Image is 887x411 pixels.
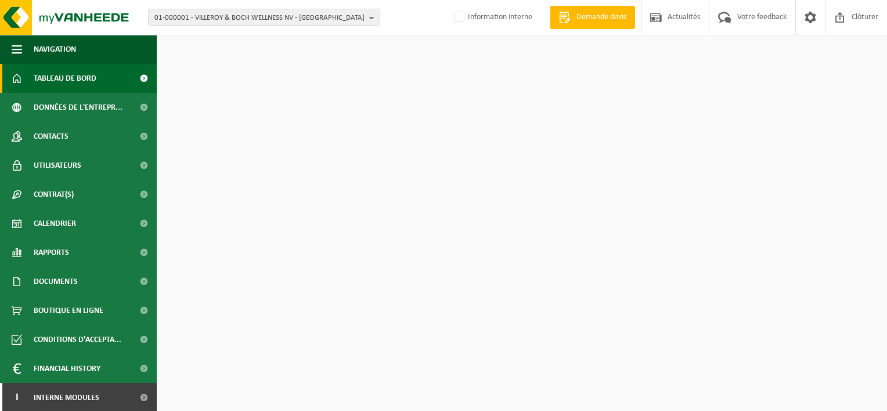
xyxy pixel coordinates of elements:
[34,151,81,180] span: Utilisateurs
[34,267,78,296] span: Documents
[34,354,100,383] span: Financial History
[34,64,96,93] span: Tableau de bord
[34,122,68,151] span: Contacts
[34,296,103,325] span: Boutique en ligne
[452,9,532,26] label: Information interne
[34,180,74,209] span: Contrat(s)
[34,325,121,354] span: Conditions d'accepta...
[34,93,122,122] span: Données de l'entrepr...
[154,9,365,27] span: 01-000001 - VILLEROY & BOCH WELLNESS NV - [GEOGRAPHIC_DATA]
[34,35,76,64] span: Navigation
[148,9,380,26] button: 01-000001 - VILLEROY & BOCH WELLNESS NV - [GEOGRAPHIC_DATA]
[574,12,629,23] span: Demande devis
[34,238,69,267] span: Rapports
[550,6,635,29] a: Demande devis
[34,209,76,238] span: Calendrier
